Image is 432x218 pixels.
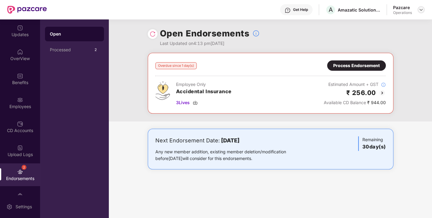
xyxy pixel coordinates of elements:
div: Process Endorsement [333,62,380,69]
b: [DATE] [221,137,240,144]
img: svg+xml;base64,PHN2ZyBpZD0iRHJvcGRvd24tMzJ4MzIiIHhtbG5zPSJodHRwOi8vd3d3LnczLm9yZy8yMDAwL3N2ZyIgd2... [419,7,423,12]
div: Employee Only [176,81,232,88]
div: Processed [50,47,92,52]
img: svg+xml;base64,PHN2ZyBpZD0iRW1wbG95ZWVzIiB4bWxucz0iaHR0cDovL3d3dy53My5vcmcvMjAwMC9zdmciIHdpZHRoPS... [17,97,23,103]
h1: Open Endorsements [160,27,250,40]
h2: ₹ 256.00 [346,88,376,98]
h3: Accidental Insurance [176,88,232,96]
div: Estimated Amount + GST [324,81,386,88]
div: Settings [14,204,34,210]
span: A [329,6,333,13]
div: Remaining [358,136,386,151]
img: svg+xml;base64,PHN2ZyBpZD0iVXBsb2FkX0xvZ3MiIGRhdGEtbmFtZT0iVXBsb2FkIExvZ3MiIHhtbG5zPSJodHRwOi8vd3... [17,145,23,151]
div: Amazatic Solutions Llp [338,7,380,13]
img: svg+xml;base64,PHN2ZyBpZD0iSGVscC0zMngzMiIgeG1sbnM9Imh0dHA6Ly93d3cudzMub3JnLzIwMDAvc3ZnIiB3aWR0aD... [285,7,291,13]
div: Any new member addition, existing member deletion/modification before [DATE] will consider for th... [155,148,305,162]
img: svg+xml;base64,PHN2ZyBpZD0iRW5kb3JzZW1lbnRzIiB4bWxucz0iaHR0cDovL3d3dy53My5vcmcvMjAwMC9zdmciIHdpZH... [17,169,23,175]
div: Next Endorsement Date: [155,136,305,145]
span: Available CD Balance [324,100,366,105]
div: 2 [92,46,99,53]
div: ₹ 944.00 [324,99,386,106]
img: svg+xml;base64,PHN2ZyBpZD0iRG93bmxvYWQtMzJ4MzIiIHhtbG5zPSJodHRwOi8vd3d3LnczLm9yZy8yMDAwL3N2ZyIgd2... [193,100,198,105]
img: svg+xml;base64,PHN2ZyBpZD0iTXlfT3JkZXJzIiBkYXRhLW5hbWU9Ik15IE9yZGVycyIgeG1sbnM9Imh0dHA6Ly93d3cudz... [17,193,23,199]
div: 2 [22,165,26,170]
img: svg+xml;base64,PHN2ZyBpZD0iVXBkYXRlZCIgeG1sbnM9Imh0dHA6Ly93d3cudzMub3JnLzIwMDAvc3ZnIiB3aWR0aD0iMj... [17,25,23,31]
h3: 30 day(s) [362,143,386,151]
span: 3 Lives [176,99,190,106]
img: New Pazcare Logo [7,6,47,14]
img: svg+xml;base64,PHN2ZyBpZD0iUmVsb2FkLTMyeDMyIiB4bWxucz0iaHR0cDovL3d3dy53My5vcmcvMjAwMC9zdmciIHdpZH... [150,31,156,37]
img: svg+xml;base64,PHN2ZyBpZD0iSW5mb18tXzMyeDMyIiBkYXRhLW5hbWU9IkluZm8gLSAzMngzMiIgeG1sbnM9Imh0dHA6Ly... [252,30,260,37]
img: svg+xml;base64,PHN2ZyBpZD0iSG9tZSIgeG1sbnM9Imh0dHA6Ly93d3cudzMub3JnLzIwMDAvc3ZnIiB3aWR0aD0iMjAiIG... [17,49,23,55]
div: Overdue since 1 day(s) [155,62,197,69]
img: svg+xml;base64,PHN2ZyBpZD0iQmVuZWZpdHMiIHhtbG5zPSJodHRwOi8vd3d3LnczLm9yZy8yMDAwL3N2ZyIgd2lkdGg9Ij... [17,73,23,79]
div: Open [50,31,99,37]
div: Last Updated on 4:13 pm[DATE] [160,40,260,47]
div: Operations [393,10,412,15]
img: svg+xml;base64,PHN2ZyB4bWxucz0iaHR0cDovL3d3dy53My5vcmcvMjAwMC9zdmciIHdpZHRoPSI0OS4zMjEiIGhlaWdodD... [155,81,170,100]
div: Pazcare [393,5,412,10]
img: svg+xml;base64,PHN2ZyBpZD0iSW5mb18tXzMyeDMyIiBkYXRhLW5hbWU9IkluZm8gLSAzMngzMiIgeG1sbnM9Imh0dHA6Ly... [381,82,386,87]
div: Get Help [293,7,308,12]
img: svg+xml;base64,PHN2ZyBpZD0iQ0RfQWNjb3VudHMiIGRhdGEtbmFtZT0iQ0QgQWNjb3VudHMiIHhtbG5zPSJodHRwOi8vd3... [17,121,23,127]
img: svg+xml;base64,PHN2ZyBpZD0iU2V0dGluZy0yMHgyMCIgeG1sbnM9Imh0dHA6Ly93d3cudzMub3JnLzIwMDAvc3ZnIiB3aW... [6,204,12,210]
img: svg+xml;base64,PHN2ZyBpZD0iQmFjay0yMHgyMCIgeG1sbnM9Imh0dHA6Ly93d3cudzMub3JnLzIwMDAvc3ZnIiB3aWR0aD... [378,89,386,97]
